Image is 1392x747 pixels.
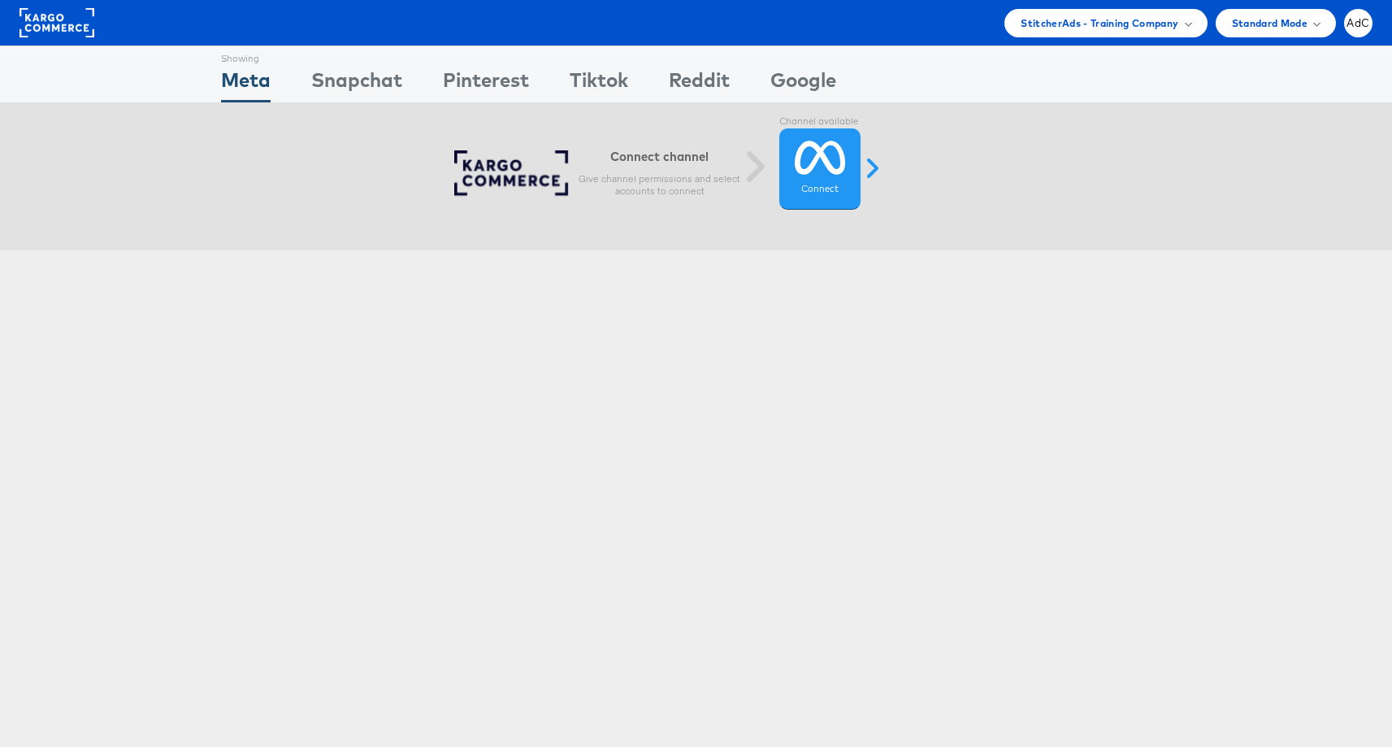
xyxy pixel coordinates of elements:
[579,149,741,164] h6: Connect channel
[443,66,529,102] div: Pinterest
[779,128,861,210] a: Connect
[669,66,730,102] div: Reddit
[770,66,836,102] div: Google
[221,66,271,102] div: Meta
[579,172,741,198] p: Give channel permissions and select accounts to connect
[1346,18,1369,28] span: AdC
[570,66,628,102] div: Tiktok
[221,46,271,66] div: Showing
[1232,15,1307,32] span: Standard Mode
[779,115,861,128] label: Channel available
[1021,15,1178,32] span: StitcherAds - Training Company
[801,183,839,196] label: Connect
[311,66,402,102] div: Snapchat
